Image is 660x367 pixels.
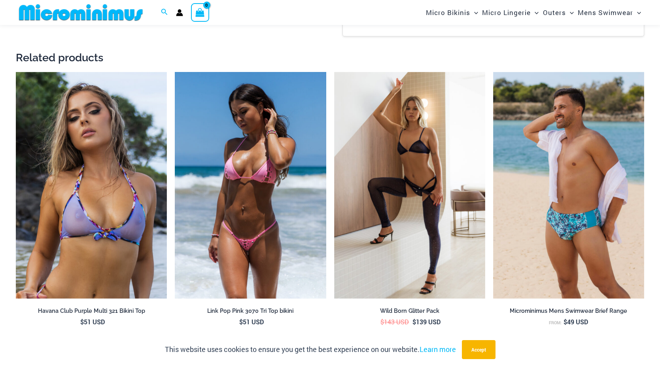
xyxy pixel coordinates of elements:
[80,318,105,326] bdi: 51 USD
[482,2,531,23] span: Micro Lingerie
[531,2,539,23] span: Menu Toggle
[191,3,209,21] a: View Shopping Cart, empty
[16,72,167,299] img: Havana Club Purple Multi 321 Top 01
[175,307,326,315] h2: Link Pop Pink 3070 Tri Top bikini
[412,318,416,326] span: $
[578,2,633,23] span: Mens Swimwear
[380,318,409,326] bdi: 143 USD
[334,72,485,299] a: Wild Born Glitter Ink 1122 Top 605 Bottom 552 Tights 02Wild Born Glitter Ink 1122 Top 605 Bottom ...
[493,307,644,315] h2: Microminimus Mens Swimwear Brief Range
[633,2,641,23] span: Menu Toggle
[423,1,644,24] nav: Site Navigation
[462,340,495,359] button: Accept
[566,2,574,23] span: Menu Toggle
[549,320,562,325] span: From:
[334,307,485,315] h2: Wild Born Glitter Pack
[334,72,485,299] img: Wild Born Glitter Ink 1122 Top 605 Bottom 552 Tights 02
[380,318,384,326] span: $
[564,318,588,326] bdi: 49 USD
[16,51,644,64] h2: Related products
[16,72,167,299] a: Havana Club Purple Multi 321 Top 01Havana Club Purple Multi 321 Top 451 Bottom 03Havana Club Purp...
[424,2,480,23] a: Micro BikinisMenu ToggleMenu Toggle
[80,318,84,326] span: $
[175,307,326,318] a: Link Pop Pink 3070 Tri Top bikini
[493,307,644,318] a: Microminimus Mens Swimwear Brief Range
[493,72,644,299] img: Hamilton Blue Multi 006 Brief 01
[334,307,485,318] a: Wild Born Glitter Pack
[239,318,243,326] span: $
[161,8,168,18] a: Search icon link
[16,307,167,318] a: Havana Club Purple Multi 321 Bikini Top
[426,2,470,23] span: Micro Bikinis
[175,72,326,299] a: Link Pop Pink 3070 Top 01Link Pop Pink 3070 Top 4855 Bottom 06Link Pop Pink 3070 Top 4855 Bottom 06
[543,2,566,23] span: Outers
[480,2,541,23] a: Micro LingerieMenu ToggleMenu Toggle
[176,9,183,16] a: Account icon link
[541,2,576,23] a: OutersMenu ToggleMenu Toggle
[576,2,643,23] a: Mens SwimwearMenu ToggleMenu Toggle
[165,344,456,356] p: This website uses cookies to ensure you get the best experience on our website.
[239,318,264,326] bdi: 51 USD
[16,307,167,315] h2: Havana Club Purple Multi 321 Bikini Top
[175,72,326,299] img: Link Pop Pink 3070 Top 4855 Bottom 06
[470,2,478,23] span: Menu Toggle
[412,318,441,326] bdi: 139 USD
[564,318,567,326] span: $
[420,344,456,354] a: Learn more
[493,72,644,299] a: Hamilton Blue Multi 006 Brief 01Hamilton Blue Multi 006 Brief 03Hamilton Blue Multi 006 Brief 03
[16,4,146,21] img: MM SHOP LOGO FLAT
